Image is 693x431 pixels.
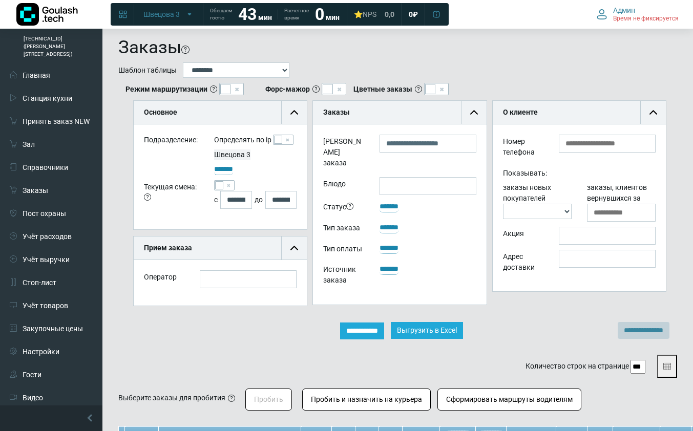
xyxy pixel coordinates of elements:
[503,108,538,116] b: О клиенте
[403,5,424,24] a: 0 ₽
[413,10,418,19] span: ₽
[354,10,376,19] div: ⭐
[316,177,371,195] label: Блюдо
[137,6,200,23] button: Швецова 3
[495,182,579,222] div: заказы новых покупателей
[214,150,250,159] span: Швецова 3
[613,6,635,15] span: Админ
[409,10,413,19] span: 0
[437,389,581,411] button: Сформировать маршруты водителям
[316,221,371,237] div: Тип заказа
[214,135,271,145] label: Определять по ip
[16,3,78,26] img: Логотип компании Goulash.tech
[315,5,324,24] strong: 0
[210,7,232,21] span: Обещаем гостю
[391,322,463,339] button: Выгрузить в Excel
[495,166,663,182] div: Показывать:
[526,361,629,372] label: Количество строк на странице
[495,250,551,276] div: Адрес доставки
[204,5,346,24] a: Обещаем гостю 43 мин Расчетное время 0 мин
[363,10,376,18] span: NPS
[284,7,309,21] span: Расчетное время
[136,180,206,209] div: Текущая смена:
[316,263,371,289] div: Источник заказа
[353,84,412,95] b: Цветные заказы
[143,10,180,19] span: Швецова 3
[326,13,340,21] span: мин
[144,272,177,283] label: Оператор
[316,200,371,216] div: Статус
[265,84,310,95] b: Форс-мажор
[323,108,350,116] b: Заказы
[245,389,292,411] button: Пробить
[348,5,401,24] a: ⭐NPS 0,0
[214,191,297,209] div: с до
[290,244,298,252] img: collapse
[125,84,207,95] b: Режим маршрутизации
[495,227,551,245] div: Акция
[316,242,371,257] div: Тип оплаты
[579,182,663,222] div: заказы, клиентов вернувшихся за
[144,244,192,252] b: Прием заказа
[144,108,177,116] b: Основное
[290,109,298,116] img: collapse
[316,135,371,172] label: [PERSON_NAME] заказа
[118,65,177,76] label: Шаблон таблицы
[258,13,272,21] span: мин
[118,393,225,403] div: Выберите заказы для пробития
[495,135,551,161] div: Номер телефона
[118,37,181,58] h1: Заказы
[591,4,685,25] button: Админ Время не фиксируется
[649,109,657,116] img: collapse
[136,135,206,149] div: Подразделение:
[302,389,431,411] button: Пробить и назначить на курьера
[238,5,257,24] strong: 43
[613,15,679,23] span: Время не фиксируется
[385,10,394,19] span: 0,0
[470,109,478,116] img: collapse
